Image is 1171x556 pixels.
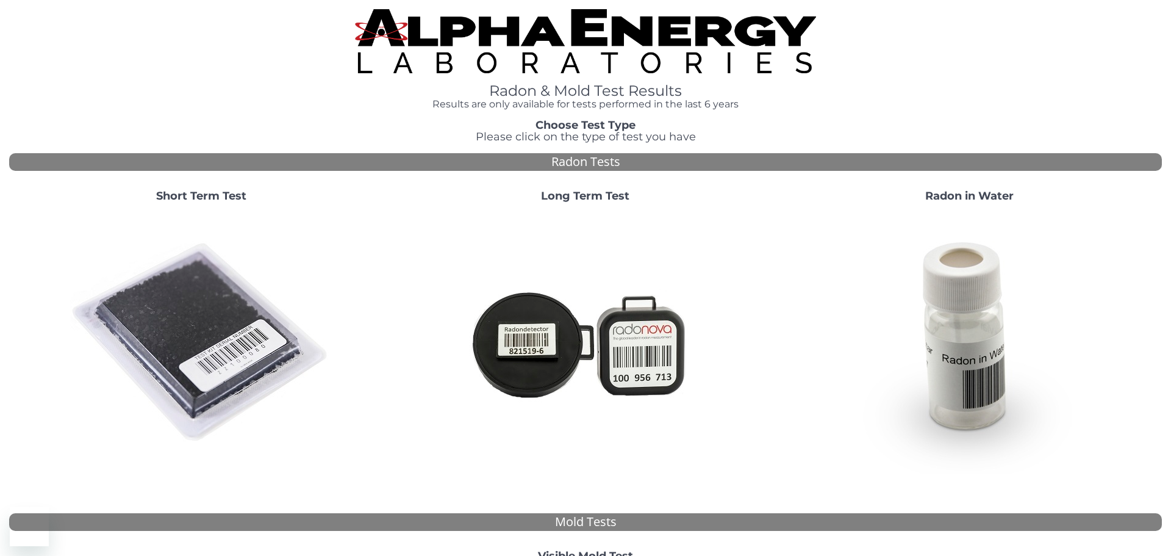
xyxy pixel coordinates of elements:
h1: Radon & Mold Test Results [355,83,816,99]
div: Radon Tests [9,153,1162,171]
img: ShortTerm.jpg [70,212,332,474]
iframe: Button to launch messaging window [10,507,49,546]
span: Please click on the type of test you have [476,130,696,143]
strong: Long Term Test [541,189,629,203]
img: TightCrop.jpg [355,9,816,73]
strong: Radon in Water [925,189,1014,203]
img: Radtrak2vsRadtrak3.jpg [454,212,717,474]
img: RadoninWater.jpg [839,212,1101,474]
strong: Short Term Test [156,189,246,203]
strong: Choose Test Type [535,118,636,132]
h4: Results are only available for tests performed in the last 6 years [355,99,816,110]
div: Mold Tests [9,513,1162,531]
